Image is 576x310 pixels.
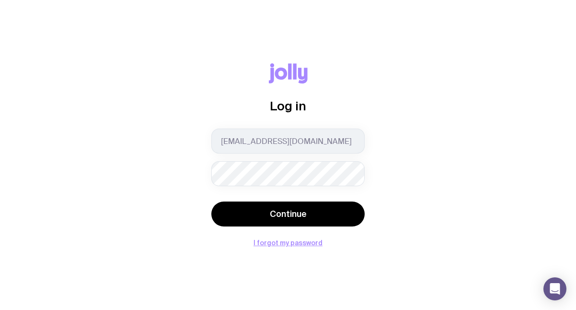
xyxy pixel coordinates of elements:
input: you@email.com [211,129,365,154]
span: Continue [270,208,307,220]
div: Open Intercom Messenger [543,277,566,300]
button: I forgot my password [253,239,323,247]
span: Log in [270,99,306,113]
keeper-lock: Open Keeper Popup [344,168,355,179]
button: Continue [211,202,365,227]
